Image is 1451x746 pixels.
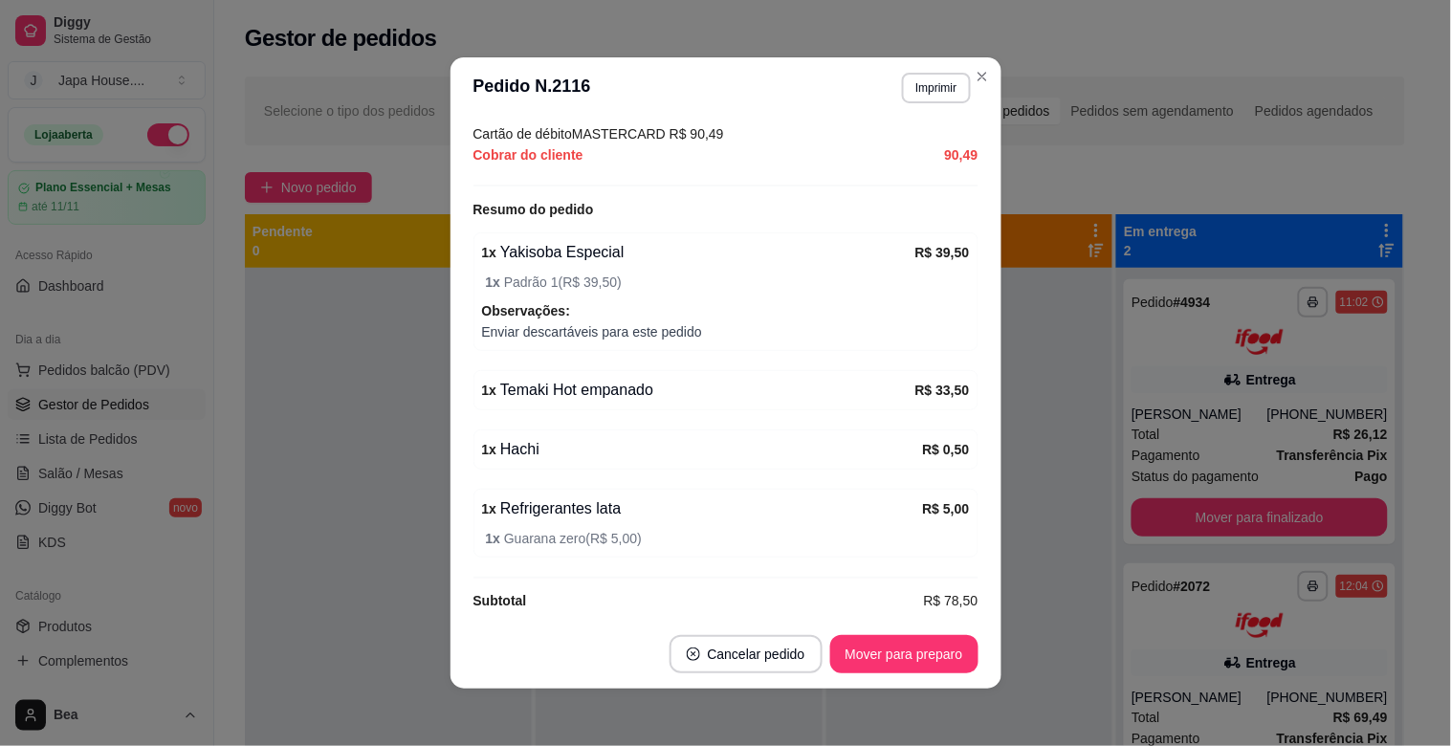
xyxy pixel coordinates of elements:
span: Cobrar do cliente [473,144,583,165]
strong: Observações: [482,303,571,318]
strong: 90,49 [944,147,978,163]
button: Close [967,61,998,92]
span: R$ 90,49 [666,126,724,142]
div: Temaki Hot empanado [482,379,915,402]
button: Imprimir [902,73,970,103]
strong: 1 x [482,245,497,260]
strong: 1 x [486,531,504,546]
strong: Subtotal [473,593,527,608]
strong: R$ 5,00 [922,501,969,516]
strong: Resumo do pedido [473,202,594,217]
span: close-circle [687,647,700,661]
strong: 1 x [482,383,497,398]
button: close-circleCancelar pedido [670,635,823,673]
strong: R$ 39,50 [915,245,970,260]
span: Enviar descartáveis para este pedido [482,321,970,342]
div: Refrigerantes lata [482,497,923,520]
span: R$ 78,50 [924,590,978,611]
div: Hachi [482,438,923,461]
strong: 1 x [486,274,504,290]
h3: Pedido N. 2116 [473,73,591,103]
span: Cartão de débito MASTERCARD [473,126,667,142]
button: Mover para preparo [830,635,978,673]
strong: 1 x [482,501,497,516]
span: Guarana zero ( R$ 5,00 ) [486,528,970,549]
strong: 1 x [482,442,497,457]
span: Padrão 1 ( R$ 39,50 ) [486,272,970,293]
span: R$ 90,49 [924,611,978,632]
strong: R$ 0,50 [922,442,969,457]
strong: R$ 33,50 [915,383,970,398]
div: Yakisoba Especial [482,241,915,264]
